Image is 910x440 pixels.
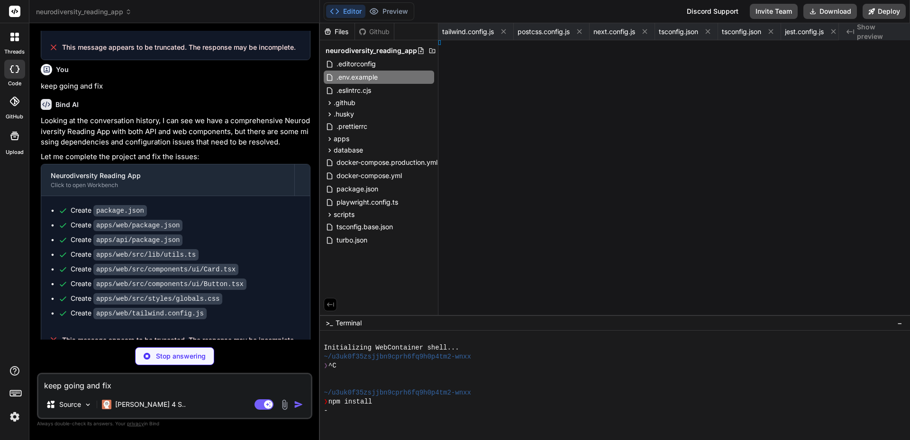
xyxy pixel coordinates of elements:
img: Claude 4 Sonnet [102,400,111,409]
span: tsconfig.json [722,27,761,36]
div: Create [71,279,246,289]
img: attachment [279,399,290,410]
span: database [334,145,363,155]
code: apps/web/src/styles/globals.css [93,293,222,305]
div: Neurodiversity Reading App [51,171,285,180]
span: scripts [334,210,355,219]
div: Create [71,220,182,230]
span: neurodiversity_reading_app [326,46,417,55]
div: Create [71,294,222,304]
span: .env.example [336,72,379,83]
span: docker-compose.yml [336,170,403,181]
div: Create [71,264,238,274]
span: .github [334,98,355,108]
button: Invite Team [750,4,798,19]
div: Click to open Workbench [51,181,285,189]
span: package.json [336,183,379,195]
span: ~/u3uk0f35zsjjbn9cprh6fq9h0p4tm2-wnxx [324,388,471,397]
code: apps/web/tailwind.config.js [93,308,207,319]
span: .eslintrc.cjs [336,85,372,96]
code: apps/web/src/components/ui/Card.tsx [93,264,238,275]
span: docker-compose.production.yml [336,157,438,168]
img: Pick Models [84,401,92,409]
span: - [324,406,328,415]
h6: You [56,65,69,74]
p: keep going and fix [41,81,310,92]
button: Editor [326,5,365,18]
span: tsconfig.base.json [336,221,394,233]
p: Always double-check its answers. Your in Bind [37,419,312,428]
p: Let me complete the project and fix the issues: [41,152,310,162]
div: Create [71,250,199,260]
h6: Bind AI [55,100,79,109]
label: GitHub [6,113,23,121]
span: jest.config.js [785,27,824,36]
span: apps [334,134,349,144]
span: .husky [334,109,354,119]
div: Github [355,27,394,36]
p: Looking at the conversation history, I can see we have a comprehensive Neurodiversity Reading App... [41,116,310,148]
span: postcss.config.js [518,27,570,36]
span: >_ [326,318,333,328]
span: tsconfig.json [659,27,698,36]
span: next.config.js [593,27,635,36]
span: This message appears to be truncated. The response may be incomplete. [62,335,296,345]
button: Download [803,4,857,19]
img: settings [7,409,23,425]
label: code [8,80,21,88]
div: Discord Support [681,4,744,19]
code: package.json [93,205,147,216]
p: Stop answering [156,351,206,361]
button: − [895,315,904,331]
span: ^C [328,361,337,370]
span: turbo.json [336,234,368,246]
code: apps/web/src/lib/utils.ts [93,249,199,260]
span: ~/u3uk0f35zsjjbn9cprh6fq9h0p4tm2-wnxx [324,352,471,361]
img: icon [294,400,303,409]
span: playwright.config.ts [336,197,399,208]
button: Preview [365,5,412,18]
div: Files [320,27,355,36]
span: ❯ [324,361,328,370]
button: Deploy [863,4,906,19]
span: tailwind.config.js [442,27,494,36]
div: Create [71,308,207,318]
p: [PERSON_NAME] 4 S.. [115,400,186,409]
button: Neurodiversity Reading AppClick to open Workbench [41,164,294,196]
span: neurodiversity_reading_app [36,7,132,17]
span: .prettierrc [336,121,368,132]
label: Upload [6,148,24,156]
span: .editorconfig [336,58,377,70]
p: Source [59,400,81,409]
span: npm install [328,397,372,406]
span: Initializing WebContainer shell... [324,343,459,352]
span: This message appears to be truncated. The response may be incomplete. [62,43,296,52]
label: threads [4,48,25,56]
code: apps/web/src/components/ui/Button.tsx [93,278,246,290]
span: Show preview [857,22,902,41]
span: ❯ [324,397,328,406]
span: Terminal [336,318,362,328]
code: apps/web/package.json [93,220,182,231]
div: Create [71,235,182,245]
code: apps/api/package.json [93,234,182,246]
span: − [897,318,902,328]
span: privacy [127,421,144,426]
div: Create [71,206,147,216]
